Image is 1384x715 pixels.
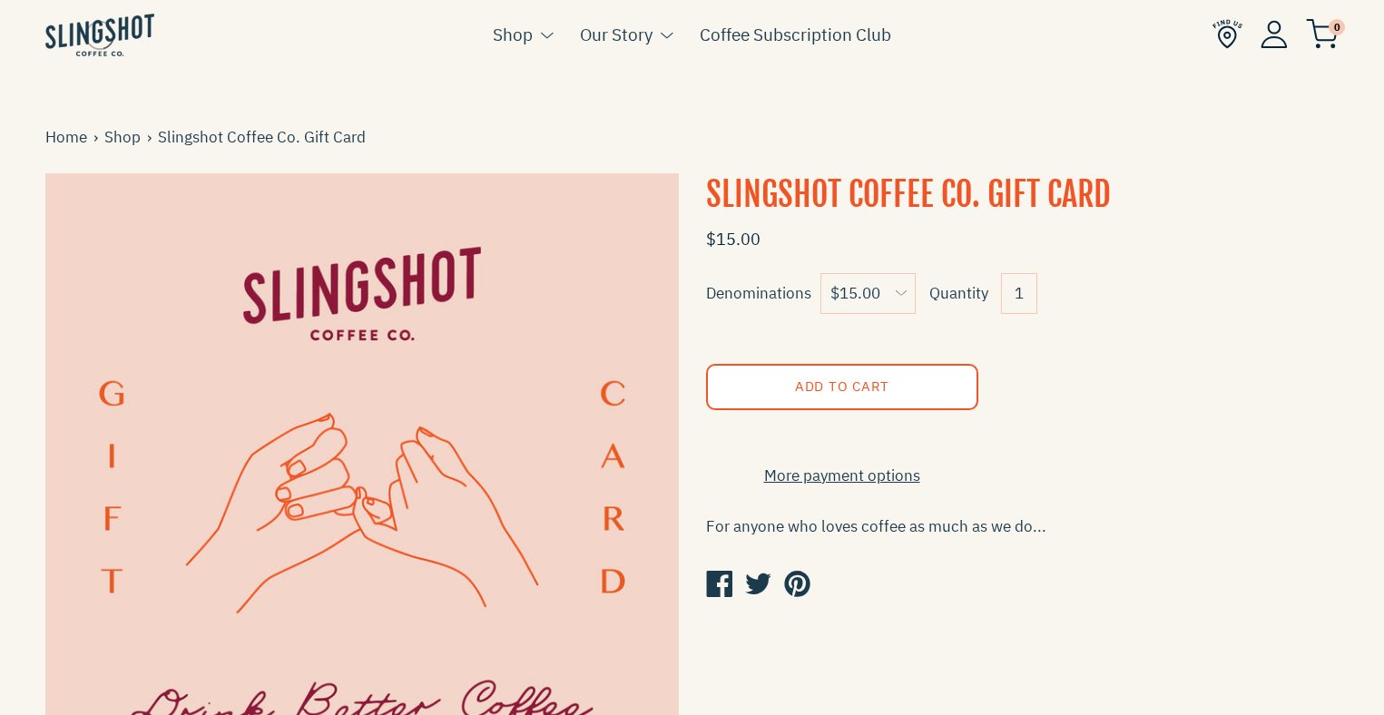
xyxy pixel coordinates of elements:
[1306,24,1339,45] a: 0
[493,21,533,48] a: Shop
[580,21,653,48] a: Our Story
[706,283,811,303] label: Denominations
[706,511,1340,542] p: For anyone who loves coffee as much as we do...
[1212,19,1242,49] img: Find Us
[1329,19,1345,35] span: 0
[706,464,978,488] a: More payment options
[93,125,104,150] span: ›
[706,229,761,250] span: $15.00
[929,283,988,303] label: Quantity
[706,172,1340,218] h1: Slingshot Coffee Co. Gift Card
[700,21,891,48] a: Coffee Subscription Club
[1261,20,1288,48] img: Account
[158,125,372,150] span: Slingshot Coffee Co. Gift Card
[45,125,93,150] a: Home
[104,125,147,150] a: Shop
[794,377,888,395] span: Add to Cart
[706,364,978,410] button: Add to Cart
[1306,19,1339,49] img: cart
[147,125,158,150] span: ›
